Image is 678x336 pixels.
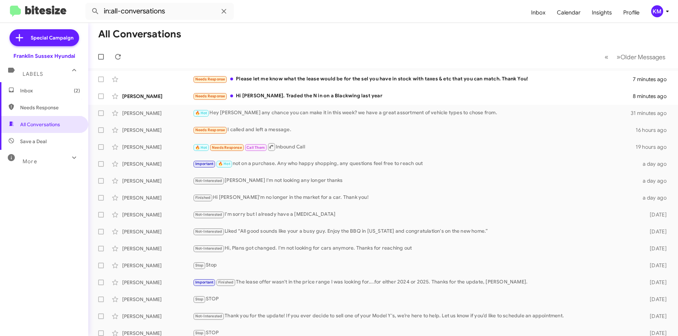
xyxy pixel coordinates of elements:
[23,158,37,165] span: More
[612,50,670,64] button: Next
[195,195,211,200] span: Finished
[195,128,225,132] span: Needs Response
[638,245,672,252] div: [DATE]
[638,194,672,201] div: a day ago
[85,3,234,20] input: Search
[551,2,586,23] a: Calendar
[195,77,225,81] span: Needs Response
[195,229,222,234] span: Not-Interested
[195,161,214,166] span: Important
[218,280,234,285] span: Finished
[122,279,193,286] div: [PERSON_NAME]
[122,160,193,167] div: [PERSON_NAME]
[193,295,638,303] div: STOP
[193,75,633,83] div: Please let me know what the lease would be for the sel you have in stock with taxes & etc that yo...
[20,87,80,94] span: Inbox
[122,110,193,117] div: [PERSON_NAME]
[633,76,672,83] div: 7 minutes ago
[195,178,222,183] span: Not-Interested
[633,93,672,100] div: 8 minutes ago
[195,263,204,268] span: Stop
[636,143,672,151] div: 19 hours ago
[617,53,620,61] span: »
[195,111,207,115] span: 🔥 Hot
[631,110,672,117] div: 31 minutes ago
[638,177,672,184] div: a day ago
[638,160,672,167] div: a day ago
[195,297,204,301] span: Stop
[193,126,636,134] div: I called and left a message.
[195,314,222,318] span: Not-Interested
[193,278,638,286] div: The lease offer wasn't in the price range I was looking for....for either 2024 or 2025. Thanks fo...
[122,177,193,184] div: [PERSON_NAME]
[651,5,663,17] div: KM
[218,161,230,166] span: 🔥 Hot
[638,313,672,320] div: [DATE]
[122,211,193,218] div: [PERSON_NAME]
[638,228,672,235] div: [DATE]
[23,71,43,77] span: Labels
[193,194,638,202] div: Hi [PERSON_NAME]'m no longer in the market for a car. Thank you!
[122,143,193,151] div: [PERSON_NAME]
[122,262,193,269] div: [PERSON_NAME]
[193,312,638,320] div: Thank you for the update! If you ever decide to sell one of your Model Y's, we’re here to help. L...
[618,2,645,23] a: Profile
[620,53,665,61] span: Older Messages
[122,194,193,201] div: [PERSON_NAME]
[193,261,638,269] div: Stop
[122,228,193,235] div: [PERSON_NAME]
[122,313,193,320] div: [PERSON_NAME]
[74,87,80,94] span: (2)
[638,279,672,286] div: [DATE]
[195,331,204,335] span: Stop
[122,245,193,252] div: [PERSON_NAME]
[601,50,670,64] nav: Page navigation example
[645,5,670,17] button: KM
[122,296,193,303] div: [PERSON_NAME]
[193,109,631,117] div: Hey [PERSON_NAME] any chance you can make it in this week? we have a great assortment of vehicle ...
[636,127,672,134] div: 16 hours ago
[600,50,613,64] button: Previous
[638,296,672,303] div: [DATE]
[20,121,60,128] span: All Conversations
[195,145,207,150] span: 🔥 Hot
[525,2,551,23] a: Inbox
[193,244,638,252] div: Hi, Plans got changed. I'm not looking for cars anymore. Thanks for reaching out
[31,34,73,41] span: Special Campaign
[193,142,636,151] div: Inbound Call
[586,2,618,23] a: Insights
[605,53,608,61] span: «
[212,145,242,150] span: Needs Response
[193,92,633,100] div: Hi [PERSON_NAME]. Traded the N in on a Blackwing last year
[20,138,47,145] span: Save a Deal
[122,93,193,100] div: [PERSON_NAME]
[13,53,75,60] div: Franklin Sussex Hyundai
[193,210,638,219] div: I'm sorry but I already have a [MEDICAL_DATA]
[193,177,638,185] div: [PERSON_NAME] I'm not looking any longer thanks
[638,262,672,269] div: [DATE]
[638,211,672,218] div: [DATE]
[195,280,214,285] span: Important
[195,246,222,251] span: Not-Interested
[246,145,265,150] span: Call Them
[10,29,79,46] a: Special Campaign
[98,29,181,40] h1: All Conversations
[122,127,193,134] div: [PERSON_NAME]
[195,212,222,217] span: Not-Interested
[193,227,638,236] div: Liked “All good sounds like your a busy guy. Enjoy the BBQ in [US_STATE] and congratulation's on ...
[20,104,80,111] span: Needs Response
[195,94,225,98] span: Needs Response
[193,160,638,168] div: not on a purchase. Any who happy shopping, any questions feel free to reach out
